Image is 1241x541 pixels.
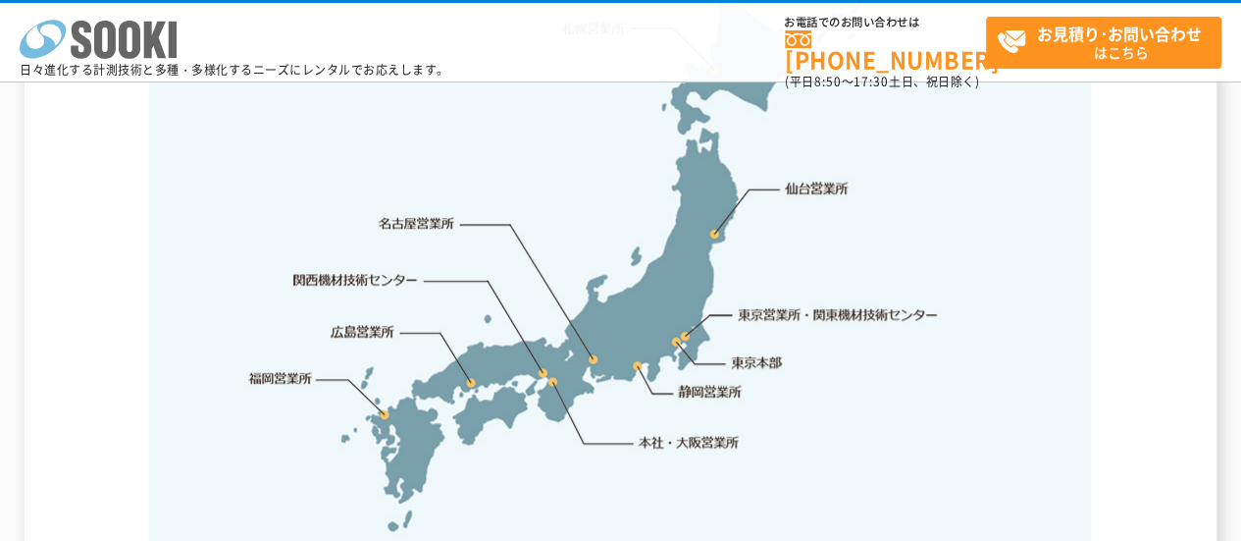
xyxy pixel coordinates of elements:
a: [PHONE_NUMBER] [785,30,986,71]
a: 本社・大阪営業所 [637,432,740,452]
a: 名古屋営業所 [379,214,455,234]
span: お電話でのお問い合わせは [785,17,986,28]
a: 関西機材技術センター [293,270,418,290]
a: 東京営業所・関東機材技術センター [739,304,940,324]
a: 仙台営業所 [785,179,849,198]
span: 8:50 [814,73,842,90]
span: 17:30 [853,73,889,90]
a: お見積り･お問い合わせはこちら [986,17,1221,69]
span: はこちら [997,18,1220,67]
span: (平日 ～ 土日、祝日除く) [785,73,979,90]
a: 東京本部 [732,353,783,373]
a: 広島営業所 [332,321,395,341]
a: 静岡営業所 [678,382,742,402]
p: 日々進化する計測技術と多種・多様化するニーズにレンタルでお応えします。 [20,64,449,76]
strong: お見積り･お問い合わせ [1037,22,1202,45]
a: 福岡営業所 [248,368,312,388]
